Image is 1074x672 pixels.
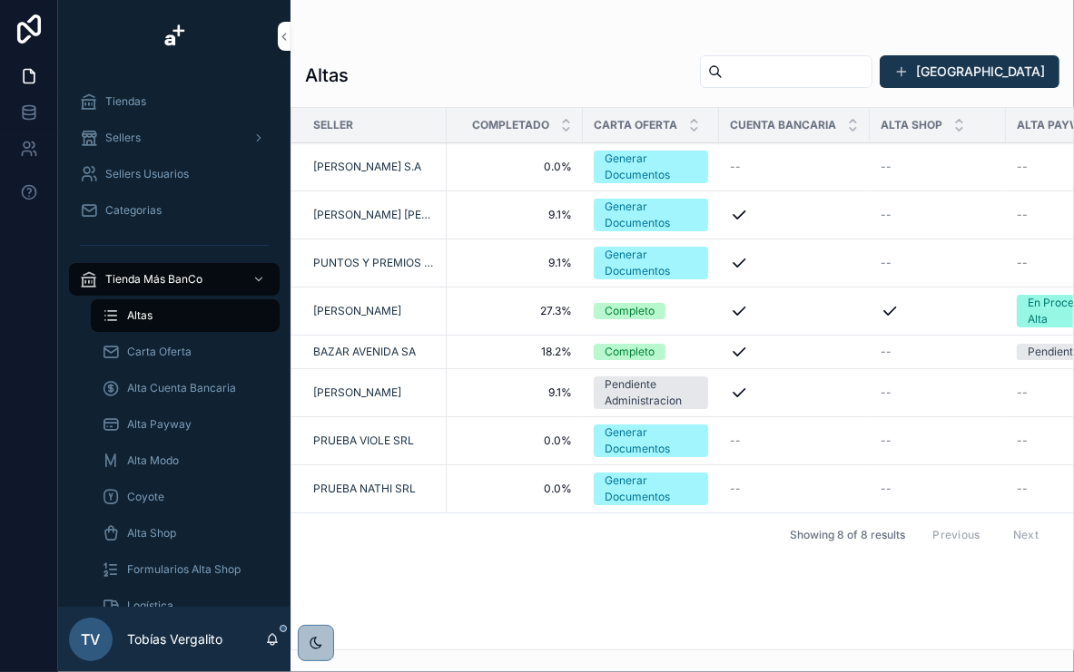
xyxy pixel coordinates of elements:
a: [PERSON_NAME] [PERSON_NAME] [313,208,436,222]
a: Sellers Usuarios [69,158,280,190]
a: [PERSON_NAME] [313,304,436,318]
a: -- [881,256,995,270]
div: Generar Documentos [605,424,697,457]
div: Generar Documentos [605,472,697,505]
a: Alta Payway [91,408,280,441]
span: Showing 8 of 8 results [790,528,905,542]
span: -- [881,345,892,359]
a: Completo [594,303,708,319]
span: -- [730,482,741,496]
a: PRUEBA VIOLE SRL [313,433,436,448]
a: Generar Documentos [594,424,708,457]
a: -- [730,433,859,448]
span: Seller [313,118,353,132]
button: [GEOGRAPHIC_DATA] [880,55,1059,88]
span: Tiendas [105,94,146,109]
a: Tiendas [69,85,280,118]
span: Alta Payway [127,417,192,432]
a: 9.1% [458,385,572,400]
span: -- [881,385,892,400]
a: -- [881,385,995,400]
span: -- [1017,208,1028,222]
div: Completo [605,344,655,360]
span: -- [881,208,892,222]
span: Sellers Usuarios [105,167,189,181]
a: -- [730,482,859,496]
a: 0.0% [458,433,572,448]
a: [PERSON_NAME] S.A [313,160,421,174]
a: -- [730,160,859,174]
a: -- [881,482,995,496]
div: Completo [605,303,655,319]
a: -- [881,208,995,222]
a: PRUEBA VIOLE SRL [313,433,414,448]
a: 18.2% [458,345,572,359]
a: BAZAR AVENIDA SA [313,345,416,359]
span: Completado [472,118,549,132]
span: Tienda Más BanCo [105,272,202,287]
span: -- [881,256,892,270]
span: 27.3% [458,304,572,318]
span: Categorias [105,203,162,218]
span: Cuenta Bancaria [730,118,836,132]
a: Generar Documentos [594,151,708,183]
a: PRUEBA NATHI SRL [313,482,436,496]
img: App logo [160,22,189,51]
span: [PERSON_NAME] [313,304,401,318]
a: PRUEBA NATHI SRL [313,482,416,496]
a: Alta Shop [91,517,280,550]
a: 0.0% [458,482,572,496]
a: Altas [91,299,280,332]
span: -- [730,160,741,174]
h1: Altas [305,63,349,88]
a: -- [881,160,995,174]
div: Generar Documentos [605,151,697,183]
a: [PERSON_NAME] S.A [313,160,436,174]
span: -- [1017,256,1028,270]
span: Carta Oferta [127,345,192,359]
span: Coyote [127,490,164,504]
a: Carta Oferta [91,336,280,368]
span: Sellers [105,131,141,145]
span: Alta Shop [881,118,942,132]
span: -- [881,482,892,496]
a: PUNTOS Y PREMIOS S.A [313,256,436,270]
span: Alta Modo [127,453,179,468]
span: -- [1017,482,1028,496]
div: Pendiente Administracion [605,376,697,409]
span: TV [82,628,101,650]
span: Logística [127,599,173,613]
a: Tienda Más BanCo [69,263,280,296]
div: Generar Documentos [605,199,697,231]
a: Alta Cuenta Bancaria [91,372,280,404]
a: [PERSON_NAME] [313,385,401,400]
a: 0.0% [458,160,572,174]
span: -- [1017,385,1028,400]
div: Generar Documentos [605,247,697,279]
a: 9.1% [458,256,572,270]
a: Generar Documentos [594,472,708,505]
a: Generar Documentos [594,247,708,279]
span: Alta Cuenta Bancaria [127,381,236,395]
a: Pendiente Administracion [594,376,708,409]
a: Alta Modo [91,444,280,477]
a: Coyote [91,481,280,513]
span: -- [1017,433,1028,448]
a: Generar Documentos [594,199,708,231]
a: [PERSON_NAME] [313,385,436,400]
a: 9.1% [458,208,572,222]
a: BAZAR AVENIDA SA [313,345,436,359]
